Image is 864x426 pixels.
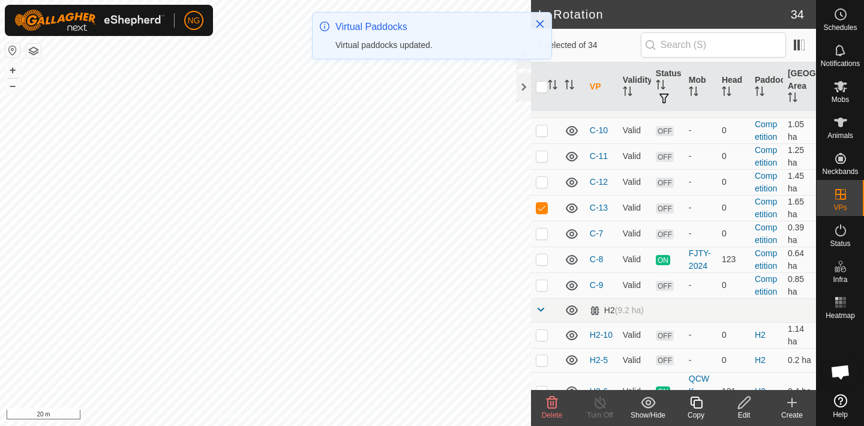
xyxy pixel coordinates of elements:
div: - [689,354,712,367]
span: Delete [542,411,563,419]
span: Help [833,411,848,418]
a: C-7 [590,229,604,238]
p-sorticon: Activate to sort [755,88,764,98]
span: NG [188,14,200,27]
td: 0 [717,348,750,372]
td: 0 [717,143,750,169]
td: 1.14 ha [783,322,816,348]
td: Valid [618,221,651,247]
th: Mob [684,62,717,112]
td: 0.4 ha [783,372,816,410]
a: Competition [755,223,777,245]
div: FJTY-2024 [689,247,712,272]
div: - [689,279,712,292]
a: Competition [755,274,777,296]
div: - [689,124,712,137]
td: 0 [717,118,750,143]
span: OFF [656,355,674,365]
div: Turn Off [576,410,624,421]
span: Heatmap [826,312,855,319]
button: Map Layers [26,44,41,58]
span: OFF [656,281,674,291]
td: Valid [618,195,651,221]
div: Create [768,410,816,421]
a: H2-5 [590,355,608,365]
td: 0 [717,195,750,221]
td: 0.64 ha [783,247,816,272]
td: Valid [618,348,651,372]
td: 0 [717,272,750,298]
a: C-13 [590,203,608,212]
span: OFF [656,126,674,136]
span: Notifications [821,60,860,67]
span: ON [656,255,670,265]
a: Competition [755,119,777,142]
p-sorticon: Activate to sort [548,82,557,91]
div: Open chat [823,354,859,390]
div: Virtual Paddocks [335,20,523,34]
div: - [689,202,712,214]
button: Close [532,16,548,32]
span: OFF [656,229,674,239]
p-sorticon: Activate to sort [656,82,665,91]
div: - [689,329,712,341]
th: Validity [618,62,651,112]
div: H2 [590,305,644,316]
p-sorticon: Activate to sort [623,88,632,98]
p-sorticon: Activate to sort [565,82,574,91]
a: Competition [755,197,777,219]
span: Infra [833,276,847,283]
img: Gallagher Logo [14,10,164,31]
td: 0 [717,322,750,348]
span: Animals [827,132,853,139]
td: 0.39 ha [783,221,816,247]
a: H2-10 [590,330,613,340]
button: – [5,79,20,93]
td: 0 [717,221,750,247]
div: Show/Hide [624,410,672,421]
div: Edit [720,410,768,421]
td: Valid [618,322,651,348]
input: Search (S) [641,32,786,58]
span: Status [830,240,850,247]
span: OFF [656,152,674,162]
a: Contact Us [277,410,313,421]
a: C-11 [590,151,608,161]
span: ON [656,386,670,397]
button: + [5,63,20,77]
span: (9.2 ha) [615,305,644,315]
button: Reset Map [5,43,20,58]
span: OFF [656,178,674,188]
a: Competition [755,171,777,193]
td: 0.2 ha [783,348,816,372]
a: Competition [755,248,777,271]
span: Mobs [832,96,849,103]
a: C-10 [590,125,608,135]
div: QCWK-2024 [689,373,712,410]
span: 1 selected of 34 [538,39,641,52]
a: H2 [755,330,766,340]
span: OFF [656,331,674,341]
div: Virtual paddocks updated. [335,39,523,52]
td: 121 [717,372,750,410]
span: OFF [656,203,674,214]
a: Competition [755,145,777,167]
div: - [689,227,712,240]
div: - [689,176,712,188]
td: 0.85 ha [783,272,816,298]
td: 1.45 ha [783,169,816,195]
a: C-9 [590,280,604,290]
th: [GEOGRAPHIC_DATA] Area [783,62,816,112]
th: Status [651,62,684,112]
td: Valid [618,247,651,272]
div: Copy [672,410,720,421]
td: Valid [618,272,651,298]
div: - [689,150,712,163]
td: 0 [717,169,750,195]
td: Valid [618,372,651,410]
p-sorticon: Activate to sort [722,88,731,98]
th: Paddock [750,62,783,112]
td: Valid [618,118,651,143]
a: C-12 [590,177,608,187]
td: 123 [717,247,750,272]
